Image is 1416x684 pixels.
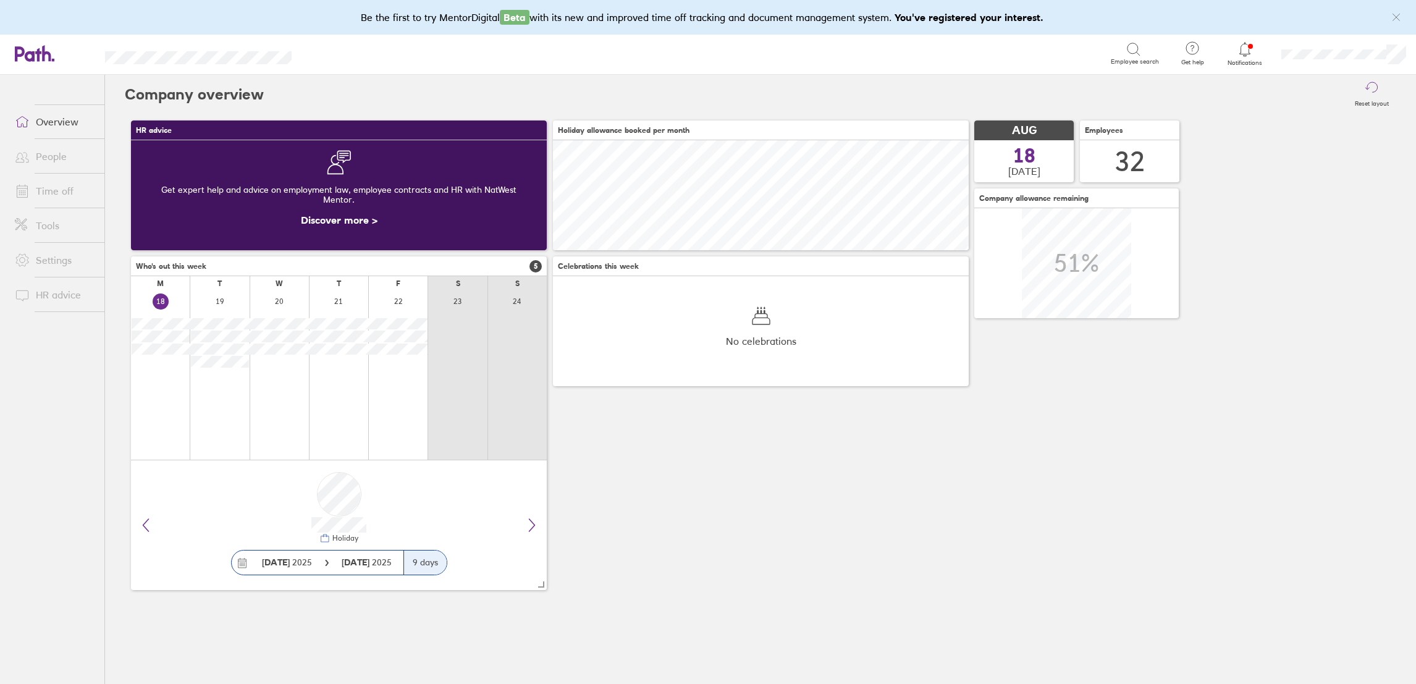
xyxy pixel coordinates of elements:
[558,126,689,135] span: Holiday allowance booked per month
[1173,59,1213,66] span: Get help
[136,262,206,271] span: Who's out this week
[1085,126,1123,135] span: Employees
[895,11,1043,23] b: You've registered your interest.
[330,534,358,543] div: Holiday
[403,551,447,575] div: 9 days
[500,10,529,25] span: Beta
[1008,166,1040,177] span: [DATE]
[1347,75,1396,114] button: Reset layout
[5,144,104,169] a: People
[1225,59,1265,67] span: Notifications
[157,279,164,288] div: M
[515,279,520,288] div: S
[337,279,341,288] div: T
[1111,58,1159,65] span: Employee search
[125,75,264,114] h2: Company overview
[5,248,104,272] a: Settings
[262,557,312,567] span: 2025
[217,279,222,288] div: T
[276,279,283,288] div: W
[5,109,104,134] a: Overview
[5,213,104,238] a: Tools
[342,557,392,567] span: 2025
[1115,146,1145,177] div: 32
[396,279,400,288] div: F
[262,557,290,568] strong: [DATE]
[1012,124,1037,137] span: AUG
[5,282,104,307] a: HR advice
[726,336,796,347] span: No celebrations
[456,279,460,288] div: S
[136,126,172,135] span: HR advice
[325,48,356,59] div: Search
[1013,146,1035,166] span: 18
[1225,41,1265,67] a: Notifications
[979,194,1089,203] span: Company allowance remaining
[301,214,377,226] a: Discover more >
[361,10,1056,25] div: Be the first to try MentorDigital with its new and improved time off tracking and document manage...
[1347,96,1396,108] label: Reset layout
[342,557,372,568] strong: [DATE]
[5,179,104,203] a: Time off
[558,262,639,271] span: Celebrations this week
[529,260,542,272] span: 5
[141,175,537,214] div: Get expert help and advice on employment law, employee contracts and HR with NatWest Mentor.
